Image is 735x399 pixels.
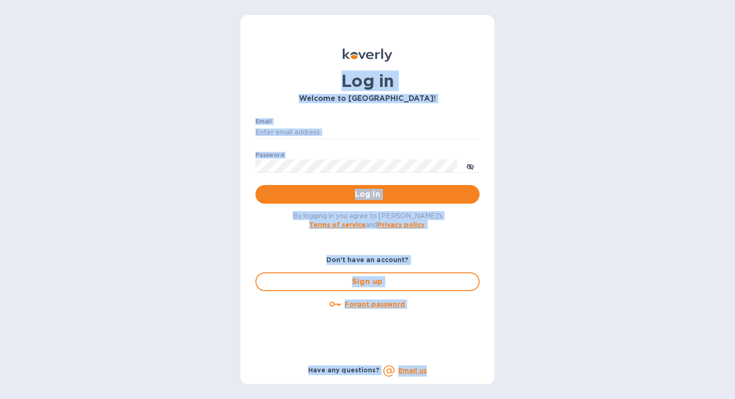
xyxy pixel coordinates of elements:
a: Privacy policy [377,221,424,228]
h3: Welcome to [GEOGRAPHIC_DATA]! [255,94,480,103]
button: Log in [255,185,480,204]
label: Password [255,152,284,158]
button: toggle password visibility [461,157,480,175]
u: Forgot password [345,300,405,308]
span: By logging in you agree to [PERSON_NAME]'s and . [293,212,443,228]
label: Email [255,119,272,124]
a: Terms of service [309,221,366,228]
a: Email us [398,367,427,374]
h1: Log in [255,71,480,91]
input: Enter email address [255,126,480,140]
button: Sign up [255,272,480,291]
img: Koverly [343,49,392,62]
span: Sign up [264,276,471,287]
b: Don't have an account? [326,256,409,264]
span: Log in [263,189,472,200]
b: Have any questions? [308,366,380,374]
